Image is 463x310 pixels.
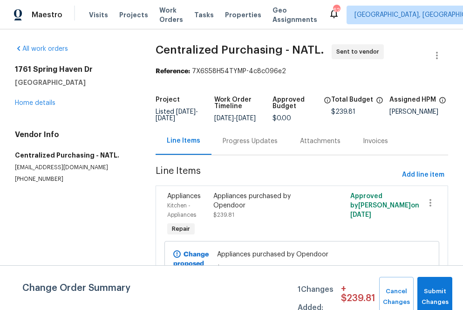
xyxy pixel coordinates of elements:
[156,44,324,55] span: Centralized Purchasing - NATL.
[156,109,198,122] span: -
[32,10,62,20] span: Maestro
[422,286,448,308] span: Submit Changes
[223,137,278,146] div: Progress Updates
[333,6,340,15] div: 621
[389,96,436,103] h5: Assigned HPM
[15,151,133,160] h5: Centralized Purchasing - NATL.
[384,286,409,308] span: Cancel Changes
[214,96,273,110] h5: Work Order Timeline
[439,96,446,109] span: The hpm assigned to this work order.
[389,109,448,115] div: [PERSON_NAME]
[336,47,383,56] span: Sent to vendor
[213,192,322,210] div: Appliances purchased by Opendoor
[156,166,398,184] span: Line Items
[217,263,387,272] span: $239.81
[168,224,194,234] span: Repair
[272,115,291,122] span: $0.00
[350,212,371,218] span: [DATE]
[15,78,133,87] h5: [GEOGRAPHIC_DATA]
[398,166,448,184] button: Add line item
[194,12,214,18] span: Tasks
[225,10,261,20] span: Properties
[156,68,190,75] b: Reference:
[324,96,331,115] span: The total cost of line items that have been approved by both Opendoor and the Trade Partner. This...
[15,46,68,52] a: All work orders
[156,115,175,122] span: [DATE]
[167,193,201,200] span: Appliances
[236,115,256,122] span: [DATE]
[156,109,198,122] span: Listed
[167,136,200,145] div: Line Items
[350,193,419,218] span: Approved by [PERSON_NAME] on
[214,115,234,122] span: [DATE]
[331,96,373,103] h5: Total Budget
[176,109,196,115] span: [DATE]
[300,137,340,146] div: Attachments
[15,164,133,172] p: [EMAIL_ADDRESS][DOMAIN_NAME]
[156,67,448,76] div: 7X6S58H54TYMP-4c8c096e2
[89,10,108,20] span: Visits
[15,65,133,74] h2: 1761 Spring Haven Dr
[15,130,133,139] h4: Vendor Info
[159,6,183,24] span: Work Orders
[167,203,196,218] span: Kitchen - Appliances
[213,212,234,218] span: $239.81
[363,137,388,146] div: Invoices
[173,251,209,267] b: Change proposed
[376,96,383,109] span: The total cost of line items that have been proposed by Opendoor. This sum includes line items th...
[217,250,387,259] span: Appliances purchased by Opendoor
[331,109,355,115] span: $239.81
[272,96,321,110] h5: Approved Budget
[272,6,317,24] span: Geo Assignments
[402,169,444,181] span: Add line item
[156,96,180,103] h5: Project
[15,175,133,183] p: [PHONE_NUMBER]
[15,100,55,106] a: Home details
[214,115,256,122] span: -
[119,10,148,20] span: Projects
